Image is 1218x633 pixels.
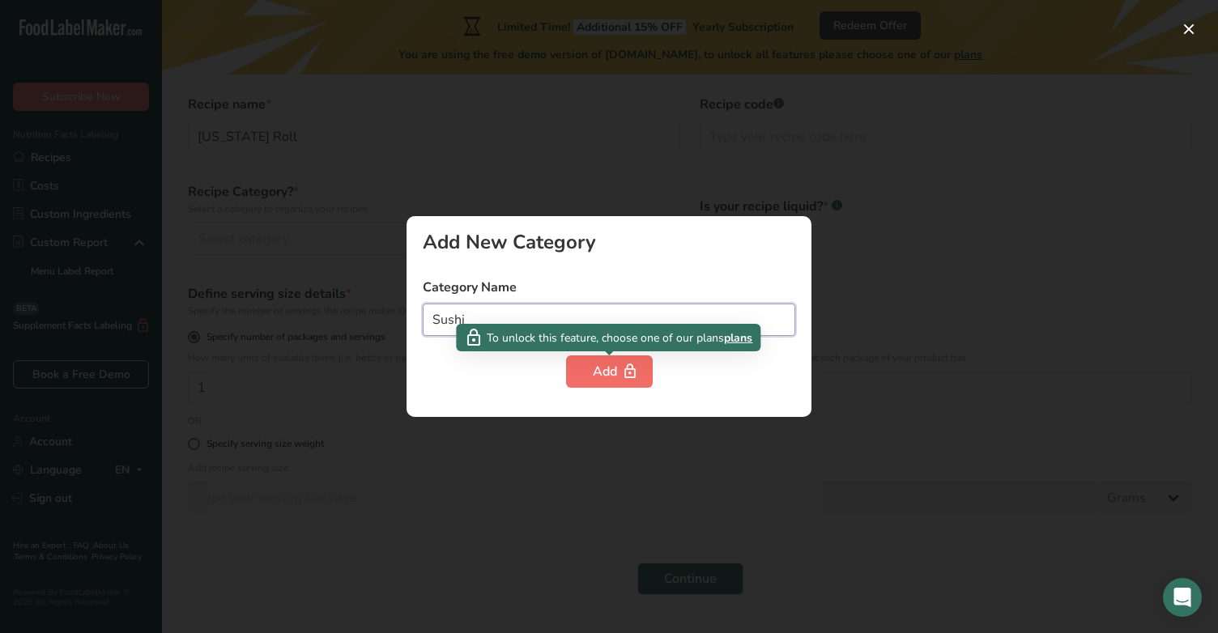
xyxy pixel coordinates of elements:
div: Add New Category [423,232,795,252]
span: plans [724,329,752,346]
input: Type your category name here [423,304,795,336]
div: Add [593,362,626,381]
div: Open Intercom Messenger [1163,578,1202,617]
button: Add [566,355,653,388]
span: To unlock this feature, choose one of our plans [487,329,724,346]
label: Category Name [423,278,795,297]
